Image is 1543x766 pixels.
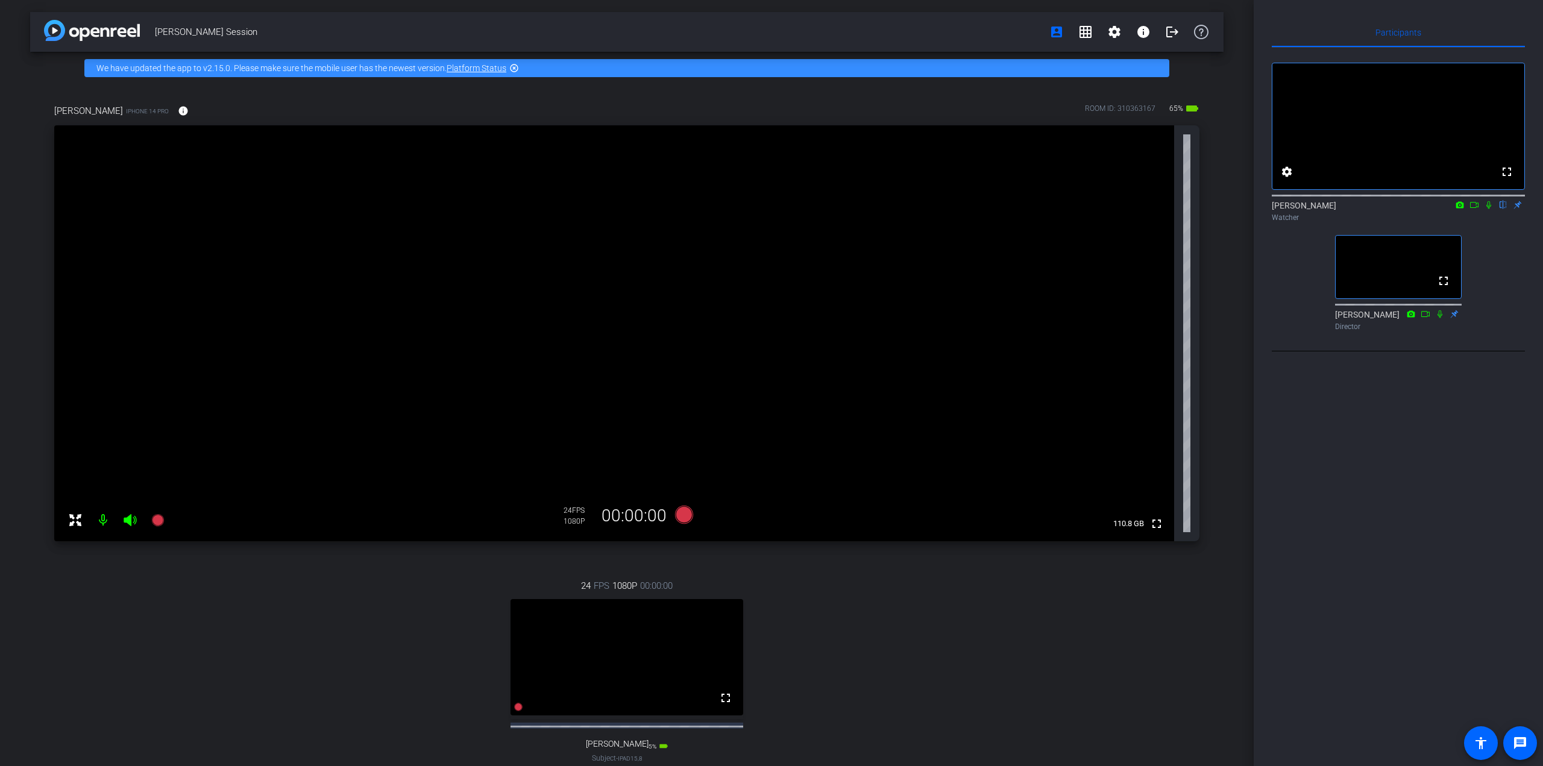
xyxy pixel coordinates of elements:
[640,579,673,592] span: 00:00:00
[1272,199,1525,223] div: [PERSON_NAME]
[1109,516,1148,531] span: 110.8 GB
[1167,99,1185,118] span: 65%
[649,743,656,750] span: 5%
[564,516,594,526] div: 1080P
[1474,736,1488,750] mat-icon: accessibility
[718,691,733,705] mat-icon: fullscreen
[1165,25,1180,39] mat-icon: logout
[84,59,1169,77] div: We have updated the app to v2.15.0. Please make sure the mobile user has the newest version.
[581,579,591,592] span: 24
[1375,28,1421,37] span: Participants
[1335,321,1462,332] div: Director
[155,20,1042,44] span: [PERSON_NAME] Session
[1335,309,1462,332] div: [PERSON_NAME]
[1280,165,1294,179] mat-icon: settings
[594,506,674,526] div: 00:00:00
[178,105,189,116] mat-icon: info
[1436,274,1451,288] mat-icon: fullscreen
[447,63,506,73] a: Platform Status
[1085,103,1155,121] div: ROOM ID: 310363167
[616,754,618,762] span: -
[592,753,643,764] span: Subject
[618,755,643,762] span: iPad15,8
[612,579,637,592] span: 1080P
[126,107,169,116] span: iPhone 14 Pro
[572,506,585,515] span: FPS
[1496,199,1510,210] mat-icon: flip
[586,739,649,749] span: [PERSON_NAME]
[1049,25,1064,39] mat-icon: account_box
[1500,165,1514,179] mat-icon: fullscreen
[1107,25,1122,39] mat-icon: settings
[1272,212,1525,223] div: Watcher
[509,63,519,73] mat-icon: highlight_off
[1513,736,1527,750] mat-icon: message
[1136,25,1151,39] mat-icon: info
[1078,25,1093,39] mat-icon: grid_on
[1185,101,1199,116] mat-icon: battery_std
[54,104,123,118] span: [PERSON_NAME]
[1149,516,1164,531] mat-icon: fullscreen
[44,20,140,41] img: app-logo
[564,506,594,515] div: 24
[659,741,668,751] mat-icon: battery_std
[594,579,609,592] span: FPS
